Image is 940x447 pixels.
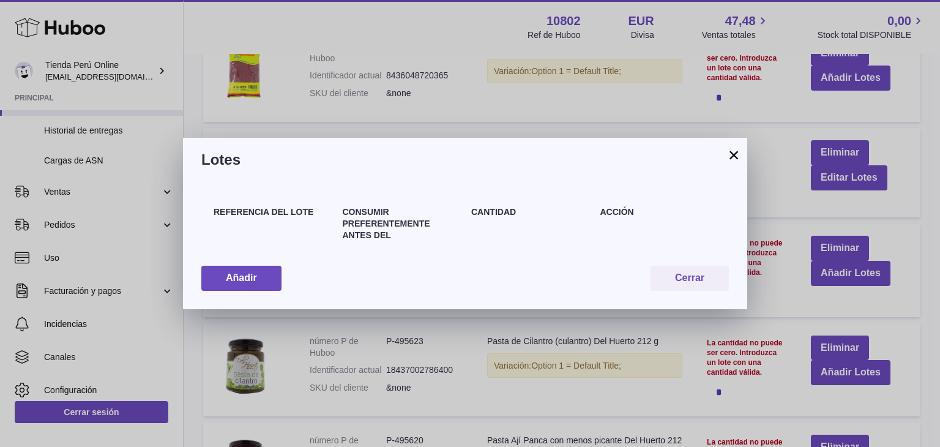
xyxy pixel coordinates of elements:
[201,150,729,170] h3: Lotes
[651,266,729,291] button: Cerrar
[214,206,330,218] h4: Referencia del lote
[600,206,717,218] h4: Acción
[201,266,282,291] button: Añadir
[726,148,741,162] button: ×
[471,206,588,218] h4: Cantidad
[343,206,460,241] h4: Consumir preferentemente antes del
